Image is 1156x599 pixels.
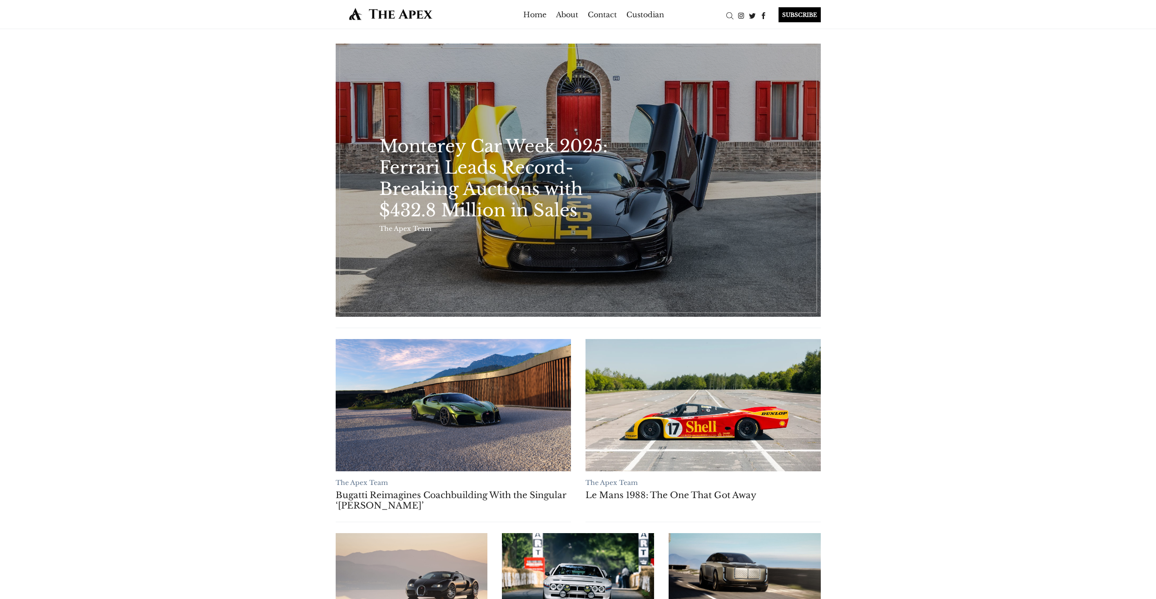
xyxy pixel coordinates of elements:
[747,10,758,20] a: Twitter
[336,479,388,487] a: The Apex Team
[379,225,432,233] a: The Apex Team
[585,479,638,487] a: The Apex Team
[336,490,571,511] a: Bugatti Reimagines Coachbuilding With the Singular ‘[PERSON_NAME]’
[626,7,664,22] a: Custodian
[779,7,821,22] div: SUBSCRIBE
[585,339,821,471] a: Le Mans 1988: The One That Got Away
[769,7,821,22] a: SUBSCRIBE
[336,339,571,471] a: Bugatti Reimagines Coachbuilding With the Singular ‘Brouillard’
[556,7,578,22] a: About
[724,10,735,20] a: Search
[336,44,821,317] a: Monterey Car Week 2025: Ferrari Leads Record-Breaking Auctions with $432.8 Million in Sales
[588,7,617,22] a: Contact
[758,10,769,20] a: Facebook
[379,135,622,221] a: Monterey Car Week 2025: Ferrari Leads Record-Breaking Auctions with $432.8 Million in Sales
[735,10,747,20] a: Instagram
[585,490,821,500] a: Le Mans 1988: The One That Got Away
[336,7,446,20] img: The Apex by Custodian
[523,7,546,22] a: Home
